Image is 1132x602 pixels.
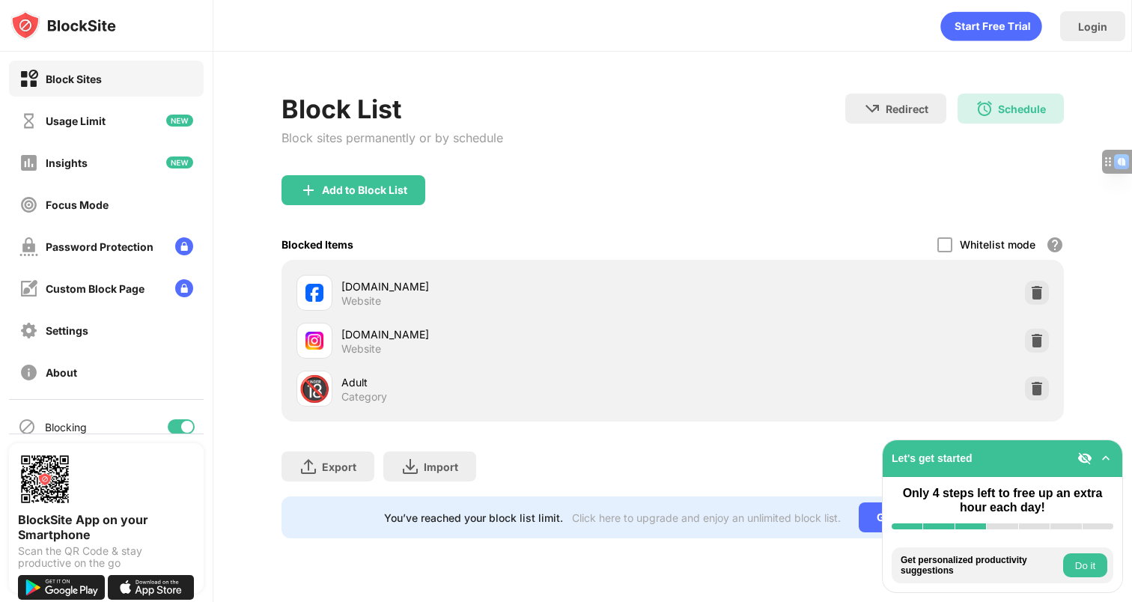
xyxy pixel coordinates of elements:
img: lock-menu.svg [175,279,193,297]
div: Password Protection [46,240,153,253]
div: Website [341,294,381,308]
img: new-icon.svg [166,115,193,127]
div: Scan the QR Code & stay productive on the go [18,545,195,569]
div: Let's get started [892,452,973,464]
img: logo-blocksite.svg [10,10,116,40]
img: favicons [305,332,323,350]
div: You’ve reached your block list limit. [384,511,563,524]
div: Schedule [998,103,1046,115]
div: Whitelist mode [960,238,1035,251]
div: Get personalized productivity suggestions [901,555,1059,577]
img: settings-off.svg [19,321,38,340]
div: Block List [282,94,503,124]
div: Click here to upgrade and enjoy an unlimited block list. [572,511,841,524]
div: Redirect [886,103,928,115]
img: about-off.svg [19,363,38,382]
img: blocking-icon.svg [18,418,36,436]
img: download-on-the-app-store.svg [108,575,195,600]
div: Blocked Items [282,238,353,251]
button: Do it [1063,553,1107,577]
div: Block Sites [46,73,102,85]
div: [DOMAIN_NAME] [341,279,673,294]
img: omni-setup-toggle.svg [1098,451,1113,466]
div: Import [424,460,458,473]
div: Category [341,390,387,404]
img: new-icon.svg [166,156,193,168]
div: About [46,366,77,379]
img: focus-off.svg [19,195,38,214]
div: Custom Block Page [46,282,144,295]
div: Settings [46,324,88,337]
img: lock-menu.svg [175,237,193,255]
img: options-page-qr-code.png [18,452,72,506]
img: favicons [305,284,323,302]
img: customize-block-page-off.svg [19,279,38,298]
div: Block sites permanently or by schedule [282,130,503,145]
img: eye-not-visible.svg [1077,451,1092,466]
div: Blocking [45,421,87,434]
div: Login [1078,20,1107,33]
div: Only 4 steps left to free up an extra hour each day! [892,486,1113,514]
img: block-on.svg [19,70,38,88]
img: insights-off.svg [19,153,38,172]
img: password-protection-off.svg [19,237,38,256]
img: get-it-on-google-play.svg [18,575,105,600]
div: BlockSite App on your Smartphone [18,512,195,542]
div: Export [322,460,356,473]
div: Focus Mode [46,198,109,211]
div: Add to Block List [322,184,407,196]
div: animation [940,11,1042,41]
div: 🔞 [299,374,330,404]
div: Website [341,342,381,356]
div: Usage Limit [46,115,106,127]
img: time-usage-off.svg [19,112,38,130]
div: Insights [46,156,88,169]
div: Go Unlimited [859,502,961,532]
div: Adult [341,374,673,390]
div: [DOMAIN_NAME] [341,326,673,342]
